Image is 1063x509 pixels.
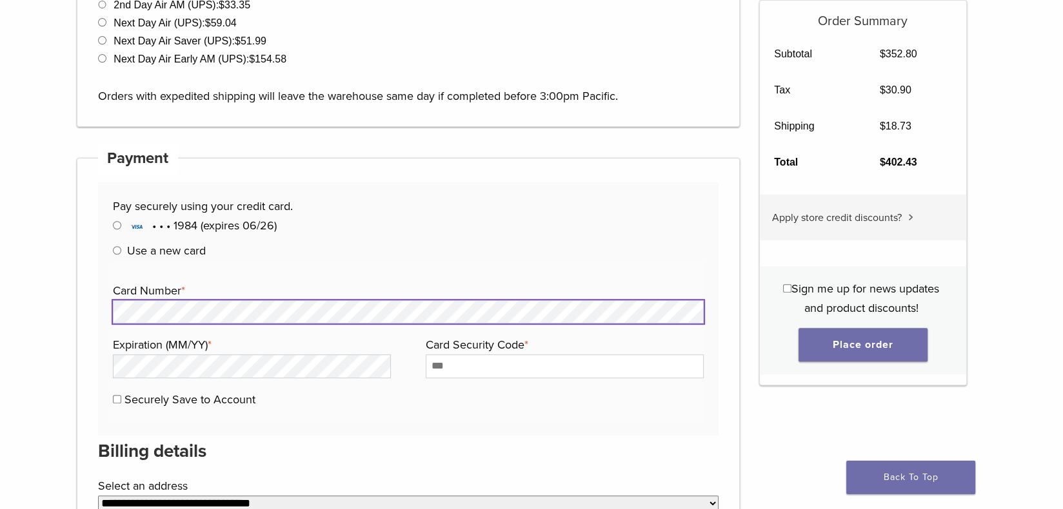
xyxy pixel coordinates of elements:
span: $ [880,157,886,168]
bdi: 154.58 [249,53,286,64]
label: Securely Save to Account [124,392,255,407]
label: Next Day Air Early AM (UPS): [114,53,286,64]
span: Apply store credit discounts? [772,211,902,224]
span: $ [235,35,241,46]
th: Shipping [760,108,866,144]
h5: Order Summary [760,1,967,29]
input: Sign me up for news updates and product discounts! [783,284,791,293]
span: $ [880,84,886,95]
th: Total [760,144,866,180]
span: $ [205,17,211,28]
button: Place order [799,328,928,361]
h3: Billing details [98,436,719,466]
fieldset: Payment Info [113,260,704,420]
span: Sign me up for news updates and product discounts! [791,282,939,315]
bdi: 30.90 [880,84,911,95]
img: caret.svg [908,214,913,220]
span: $ [880,120,886,131]
label: Use a new card [127,244,206,258]
bdi: 59.04 [205,17,237,28]
bdi: 352.80 [880,48,917,59]
label: Next Day Air (UPS): [114,17,236,28]
bdi: 51.99 [235,35,266,46]
bdi: 18.73 [880,120,911,131]
th: Tax [760,72,866,108]
th: Subtotal [760,36,866,72]
label: Select an address [98,476,715,495]
label: Next Day Air Saver (UPS): [114,35,266,46]
bdi: 402.43 [880,157,917,168]
p: Pay securely using your credit card. [113,197,704,216]
label: Card Number [113,281,700,300]
span: • • • 1984 (expires 06/26) [127,218,277,233]
span: $ [880,48,886,59]
p: Orders with expedited shipping will leave the warehouse same day if completed before 3:00pm Pacific. [98,67,719,106]
label: Card Security Code [426,335,700,354]
span: $ [249,53,255,64]
a: Back To Top [846,461,975,494]
label: Expiration (MM/YY) [113,335,388,354]
h4: Payment [98,143,178,174]
img: Visa [127,220,146,233]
